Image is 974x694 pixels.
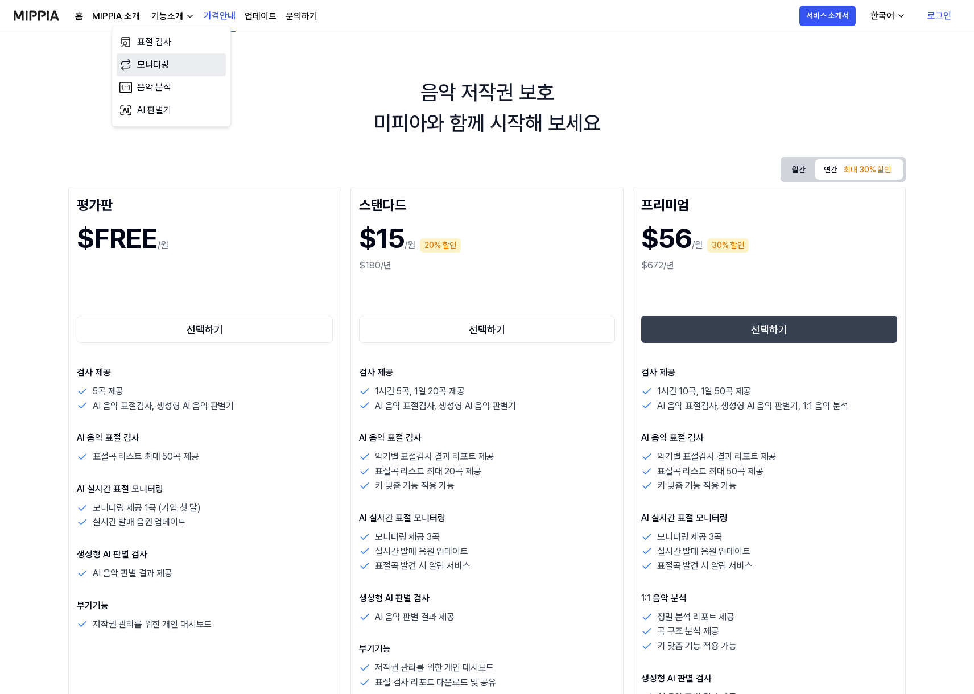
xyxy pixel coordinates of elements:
[657,449,776,464] p: 악기별 표절검사 결과 리포트 제공
[93,617,212,632] p: 저작권 관리를 위한 개인 대시보드
[93,399,234,414] p: AI 음악 표절검사, 생성형 AI 음악 판별기
[359,366,615,379] p: 검사 제공
[245,10,276,23] a: 업데이트
[77,313,333,345] a: 선택하기
[93,384,123,399] p: 5곡 제공
[375,399,516,414] p: AI 음악 표절검사, 생성형 AI 음악 판별기
[657,530,721,544] p: 모니터링 제공 3곡
[375,478,455,493] p: 키 맞춤 기능 적용 가능
[375,675,496,690] p: 표절 검사 리포트 다운로드 및 공유
[77,482,333,496] p: AI 실시간 표절 모니터링
[641,672,897,685] p: 생성형 AI 판별 검사
[657,559,753,573] p: 표절곡 발견 시 알림 서비스
[657,639,737,654] p: 키 맞춤 기능 적용 가능
[375,544,468,559] p: 실시간 발매 음원 업데이트
[641,218,692,259] h1: $56
[375,449,494,464] p: 악기별 표절검사 결과 리포트 제공
[657,399,848,414] p: AI 음악 표절검사, 생성형 AI 음악 판별기, 1:1 음악 분석
[657,464,763,479] p: 표절곡 리스트 최대 50곡 제공
[93,515,186,530] p: 실시간 발매 음원 업데이트
[799,6,856,26] button: 서비스 소개서
[149,10,185,23] div: 기능소개
[692,238,703,252] p: /월
[641,511,897,525] p: AI 실시간 표절 모니터링
[359,592,615,605] p: 생성형 AI 판별 검사
[359,642,615,656] p: 부가기능
[77,599,333,613] p: 부가기능
[375,530,439,544] p: 모니터링 제공 3곡
[117,31,226,53] a: 표절 검사
[286,10,317,23] a: 문의하기
[117,76,226,99] a: 음악 분석
[657,610,734,625] p: 정밀 분석 리포트 제공
[77,195,333,213] div: 평가판
[158,238,168,252] p: /월
[359,431,615,445] p: AI 음악 표절 검사
[375,559,471,573] p: 표절곡 발견 시 알림 서비스
[359,316,615,343] button: 선택하기
[375,384,464,399] p: 1시간 5곡, 1일 20곡 제공
[861,5,913,27] button: 한국어
[641,592,897,605] p: 1:1 음악 분석
[815,159,903,180] button: 연간
[359,511,615,525] p: AI 실시간 표절 모니터링
[641,316,897,343] button: 선택하기
[77,548,333,561] p: 생성형 AI 판별 검사
[641,431,897,445] p: AI 음악 표절 검사
[75,10,83,23] a: 홈
[117,99,226,122] a: AI 판별기
[359,195,615,213] div: 스탠다드
[657,384,751,399] p: 1시간 10곡, 1일 50곡 제공
[657,624,719,639] p: 곡 구조 분석 제공
[641,366,897,379] p: 검사 제공
[420,238,461,253] div: 20% 할인
[117,53,226,76] a: 모니터링
[359,313,615,345] a: 선택하기
[657,478,737,493] p: 키 맞춤 기능 적용 가능
[657,544,750,559] p: 실시간 발매 음원 업데이트
[77,316,333,343] button: 선택하기
[77,431,333,445] p: AI 음악 표절 검사
[375,464,481,479] p: 표절곡 리스트 최대 20곡 제공
[77,366,333,379] p: 검사 제공
[840,162,894,179] div: 최대 30% 할인
[92,10,140,23] a: MIPPIA 소개
[185,12,195,21] img: down
[359,218,405,259] h1: $15
[204,1,236,32] a: 가격안내
[375,610,455,625] p: AI 음악 판별 결과 제공
[707,238,749,253] div: 30% 할인
[93,566,172,581] p: AI 음악 판별 결과 제공
[375,660,494,675] p: 저작권 관리를 위한 개인 대시보드
[149,10,195,23] button: 기능소개
[868,9,897,23] div: 한국어
[93,501,201,515] p: 모니터링 제공 1곡 (가입 첫 달)
[641,259,897,272] div: $672/년
[641,195,897,213] div: 프리미엄
[641,313,897,345] a: 선택하기
[77,218,158,259] h1: $FREE
[93,449,199,464] p: 표절곡 리스트 최대 50곡 제공
[359,259,615,272] div: $180/년
[405,238,415,252] p: /월
[783,159,815,180] button: 월간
